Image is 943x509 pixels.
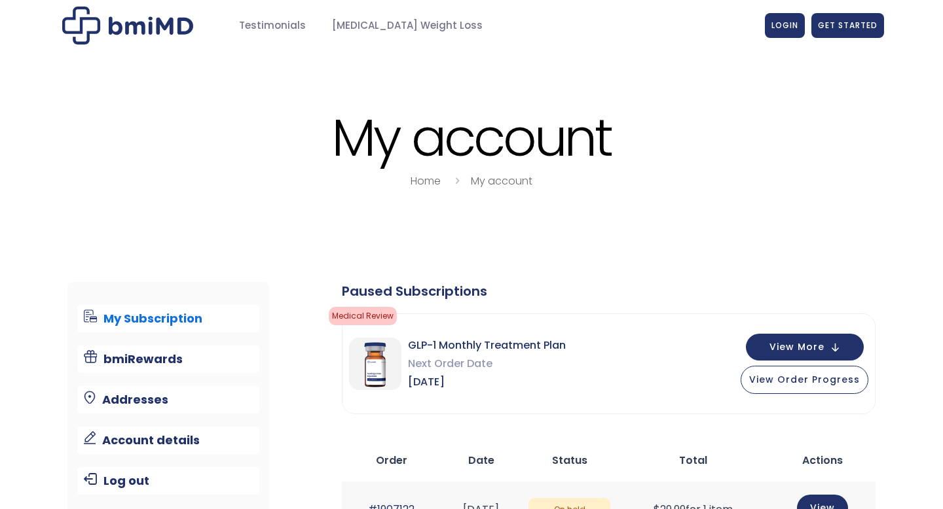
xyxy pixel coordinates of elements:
span: Actions [802,453,843,468]
span: View Order Progress [749,373,860,386]
div: Paused Subscriptions [342,282,876,300]
a: [MEDICAL_DATA] Weight Loss [319,13,496,39]
span: Medical Review [329,307,397,325]
a: My account [471,173,532,188]
span: GET STARTED [818,20,878,31]
span: Date [468,453,494,468]
button: View Order Progress [741,366,868,394]
a: bmiRewards [77,345,260,373]
span: View More [769,343,824,351]
a: GET STARTED [811,13,884,38]
a: My Subscription [77,305,260,332]
button: View More [746,334,864,360]
span: Total [679,453,707,468]
i: breadcrumbs separator [450,173,464,188]
span: Order [376,453,407,468]
span: LOGIN [771,20,798,31]
a: Testimonials [226,13,319,39]
a: LOGIN [765,13,805,38]
span: Testimonials [239,18,306,33]
span: [DATE] [408,373,566,391]
a: Home [411,173,441,188]
span: Status [552,453,587,468]
a: Addresses [77,386,260,413]
span: [MEDICAL_DATA] Weight Loss [332,18,483,33]
span: Next Order Date [408,355,566,373]
a: Log out [77,467,260,495]
img: My account [62,7,193,44]
a: Account details [77,427,260,454]
h1: My account [59,110,884,166]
